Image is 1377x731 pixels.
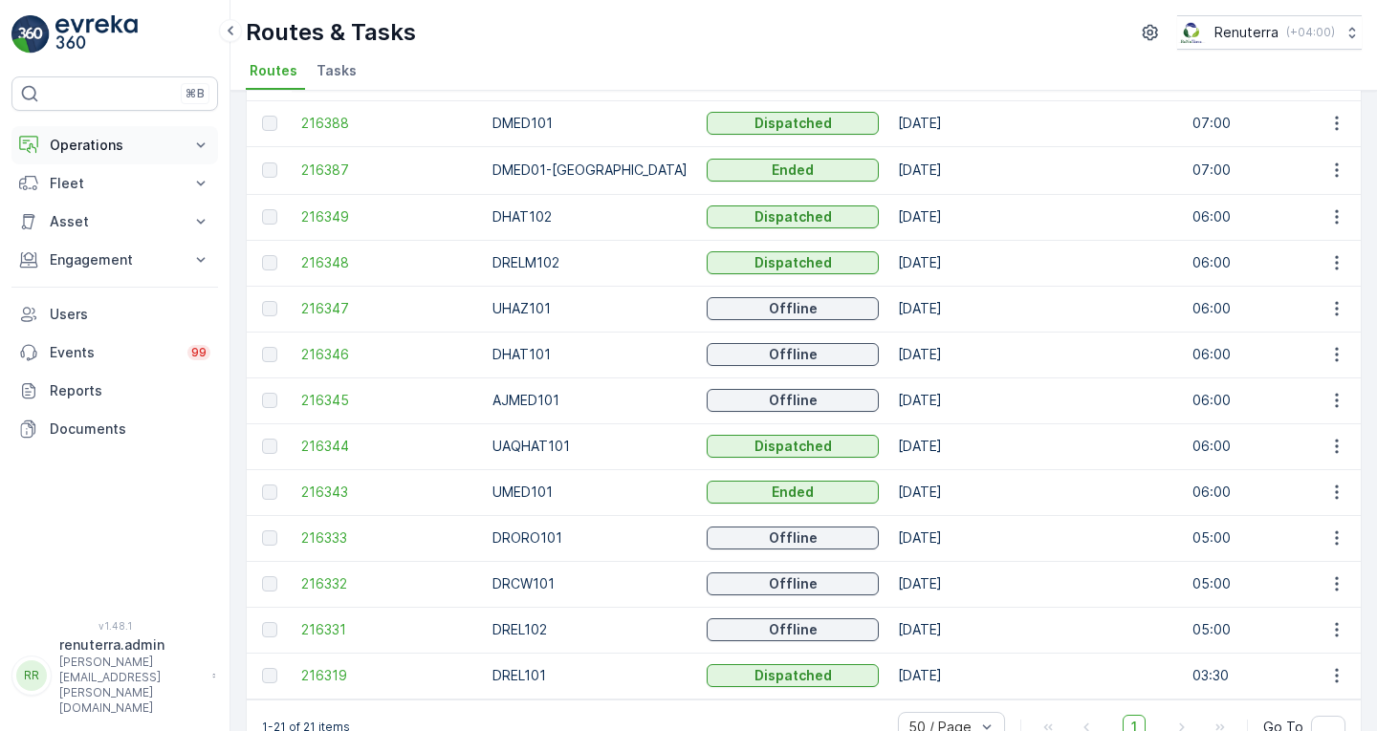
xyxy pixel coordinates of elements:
a: 216343 [301,483,473,502]
button: Ended [707,159,879,182]
td: [DATE] [888,240,1183,286]
p: [PERSON_NAME][EMAIL_ADDRESS][PERSON_NAME][DOMAIN_NAME] [59,655,203,716]
p: Dispatched [754,114,832,133]
td: 06:00 [1183,469,1374,515]
td: [DATE] [888,561,1183,607]
p: Dispatched [754,207,832,226]
td: 05:00 [1183,607,1374,653]
p: Offline [769,574,818,593]
p: Fleet [50,174,180,193]
button: Dispatched [707,205,879,228]
p: Ended [772,483,814,502]
img: logo [11,15,50,54]
button: Engagement [11,241,218,279]
img: logo_light-DOdMpM7g.png [55,15,138,54]
td: UAQHAT101 [483,423,697,469]
a: 216387 [301,161,473,180]
p: Offline [769,391,818,410]
div: Toggle Row Selected [262,668,277,683]
p: Reports [50,381,210,400]
p: Documents [50,419,210,439]
button: Dispatched [707,664,879,687]
td: 06:00 [1183,332,1374,377]
td: DREL101 [483,653,697,699]
td: DHAT102 [483,194,697,240]
a: 216344 [301,437,473,456]
p: Asset [50,212,180,231]
p: Offline [769,620,818,639]
span: 216332 [301,574,473,593]
span: 216349 [301,207,473,226]
td: DMED01-[GEOGRAPHIC_DATA] [483,146,697,194]
div: Toggle Row Selected [262,209,277,225]
p: Operations [50,136,180,155]
p: Offline [769,345,818,364]
a: Events99 [11,333,218,372]
p: ⌘B [186,86,205,101]
p: Routes & Tasks [246,17,416,48]
button: Offline [707,389,879,412]
p: Dispatched [754,666,832,685]
td: 06:00 [1183,377,1374,423]
span: 216345 [301,391,473,410]
a: Reports [11,372,218,410]
td: DHAT101 [483,332,697,377]
a: 216347 [301,299,473,318]
a: 216319 [301,666,473,685]
button: Offline [707,618,879,641]
td: [DATE] [888,653,1183,699]
td: [DATE] [888,515,1183,561]
td: DREL102 [483,607,697,653]
a: 216346 [301,345,473,364]
p: Offline [769,299,818,318]
td: [DATE] [888,607,1183,653]
td: [DATE] [888,423,1183,469]
button: Dispatched [707,435,879,458]
a: 216333 [301,528,473,548]
div: Toggle Row Selected [262,347,277,362]
a: 216388 [301,114,473,133]
button: Offline [707,572,879,595]
td: DRCW101 [483,561,697,607]
td: [DATE] [888,469,1183,515]
span: Tasks [317,61,357,80]
p: ( +04:00 ) [1286,25,1335,40]
td: 03:30 [1183,653,1374,699]
button: Operations [11,126,218,164]
p: Users [50,305,210,324]
button: Dispatched [707,112,879,135]
span: 216331 [301,620,473,639]
span: Routes [250,61,297,80]
td: 07:00 [1183,146,1374,194]
div: Toggle Row Selected [262,484,277,500]
button: Ended [707,481,879,504]
td: DMED101 [483,100,697,146]
p: Events [50,343,176,362]
div: Toggle Row Selected [262,393,277,408]
td: [DATE] [888,377,1183,423]
p: Dispatched [754,437,832,456]
div: Toggle Row Selected [262,162,277,178]
button: Offline [707,297,879,320]
td: UHAZ101 [483,286,697,332]
button: Offline [707,527,879,549]
button: Offline [707,343,879,366]
button: RRrenuterra.admin[PERSON_NAME][EMAIL_ADDRESS][PERSON_NAME][DOMAIN_NAME] [11,635,218,716]
td: DRORO101 [483,515,697,561]
span: v 1.48.1 [11,620,218,632]
div: Toggle Row Selected [262,530,277,546]
td: 06:00 [1183,194,1374,240]
div: RR [16,660,47,691]
td: [DATE] [888,286,1183,332]
p: renuterra.admin [59,635,203,655]
td: [DATE] [888,332,1183,377]
div: Toggle Row Selected [262,576,277,591]
td: 06:00 [1183,286,1374,332]
a: 216348 [301,253,473,272]
td: AJMED101 [483,377,697,423]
